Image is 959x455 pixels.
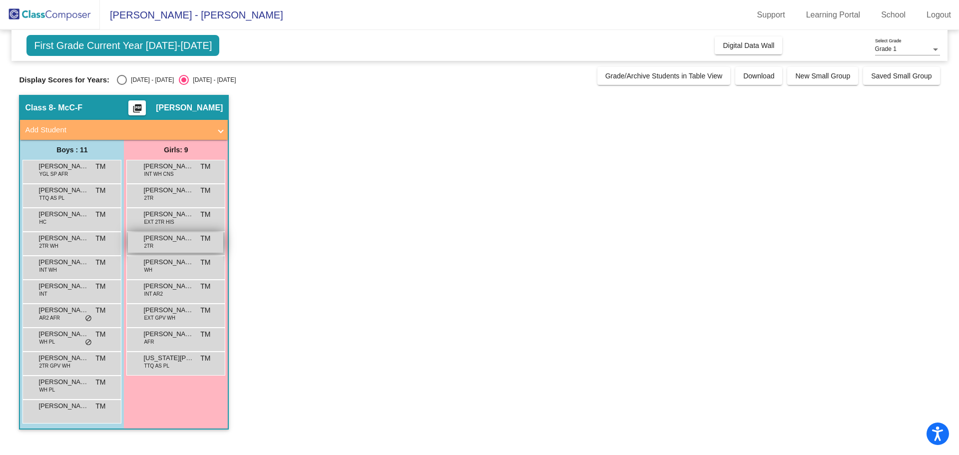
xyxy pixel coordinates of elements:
[20,120,228,140] mat-expansion-panel-header: Add Student
[200,281,210,292] span: TM
[735,67,782,85] button: Download
[95,401,105,412] span: TM
[200,329,210,340] span: TM
[128,100,146,115] button: Print Students Details
[95,329,105,340] span: TM
[144,218,174,226] span: EXT 2TR HIS
[143,329,193,339] span: [PERSON_NAME]
[873,7,914,23] a: School
[795,72,850,80] span: New Small Group
[25,124,211,136] mat-panel-title: Add Student
[38,401,88,411] span: [PERSON_NAME]
[39,314,60,322] span: AR2 AFR
[200,305,210,316] span: TM
[95,209,105,220] span: TM
[143,209,193,219] span: [PERSON_NAME]
[38,353,88,363] span: [PERSON_NAME]
[39,362,70,370] span: 2TR GPV WH
[144,362,169,370] span: TTQ AS PL
[144,170,173,178] span: INT WH CNS
[20,140,124,160] div: Boys : 11
[787,67,858,85] button: New Small Group
[863,67,940,85] button: Saved Small Group
[144,266,152,274] span: WH
[38,305,88,315] span: [PERSON_NAME]
[95,377,105,388] span: TM
[100,7,283,23] span: [PERSON_NAME] - [PERSON_NAME]
[200,233,210,244] span: TM
[144,194,153,202] span: 2TR
[95,305,105,316] span: TM
[38,185,88,195] span: [PERSON_NAME]
[38,161,88,171] span: [PERSON_NAME]
[124,140,228,160] div: Girls: 9
[95,185,105,196] span: TM
[144,314,175,322] span: EXT GPV WH
[143,161,193,171] span: [PERSON_NAME]
[144,338,154,346] span: AFR
[117,75,236,85] mat-radio-group: Select an option
[156,103,223,113] span: [PERSON_NAME]
[143,305,193,315] span: [PERSON_NAME]
[95,161,105,172] span: TM
[38,233,88,243] span: [PERSON_NAME]
[798,7,869,23] a: Learning Portal
[144,290,163,298] span: INT AR2
[39,218,46,226] span: HC
[39,170,68,178] span: YGL SP AFR
[871,72,932,80] span: Saved Small Group
[38,281,88,291] span: [PERSON_NAME]
[39,290,47,298] span: INT
[723,41,774,49] span: Digital Data Wall
[919,7,959,23] a: Logout
[143,353,193,363] span: [US_STATE][PERSON_NAME]
[38,257,88,267] span: [PERSON_NAME]
[597,67,731,85] button: Grade/Archive Students in Table View
[95,281,105,292] span: TM
[144,242,153,250] span: 2TR
[39,338,55,346] span: WH PL
[200,257,210,268] span: TM
[39,194,64,202] span: TTQ AS PL
[189,75,236,84] div: [DATE] - [DATE]
[131,103,143,117] mat-icon: picture_as_pdf
[53,103,82,113] span: - McC-F
[85,339,92,347] span: do_not_disturb_alt
[38,209,88,219] span: [PERSON_NAME] [PERSON_NAME]
[38,329,88,339] span: [PERSON_NAME]
[95,353,105,364] span: TM
[200,161,210,172] span: TM
[38,377,88,387] span: [PERSON_NAME]
[875,45,897,52] span: Grade 1
[143,281,193,291] span: [PERSON_NAME]
[95,233,105,244] span: TM
[200,353,210,364] span: TM
[19,75,109,84] span: Display Scores for Years:
[26,35,219,56] span: First Grade Current Year [DATE]-[DATE]
[143,233,193,243] span: [PERSON_NAME]
[127,75,174,84] div: [DATE] - [DATE]
[85,315,92,323] span: do_not_disturb_alt
[25,103,53,113] span: Class 8
[39,386,55,394] span: WH PL
[743,72,774,80] span: Download
[200,185,210,196] span: TM
[200,209,210,220] span: TM
[605,72,723,80] span: Grade/Archive Students in Table View
[95,257,105,268] span: TM
[143,185,193,195] span: [PERSON_NAME]
[143,257,193,267] span: [PERSON_NAME]
[715,36,782,54] button: Digital Data Wall
[39,242,58,250] span: 2TR WH
[39,266,56,274] span: INT WH
[749,7,793,23] a: Support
